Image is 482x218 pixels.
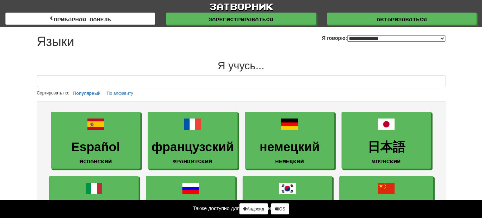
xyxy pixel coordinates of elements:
font: немецкий [275,159,304,164]
font: Французский [173,159,212,164]
font: Сортировать по: [37,91,70,96]
font: приборная панель [54,17,111,22]
font: Авторизоваться [377,17,427,22]
font: немецкий [260,140,320,154]
font: Я учусь... [218,60,264,71]
a: Андроид [239,203,268,214]
font: Языки [37,34,74,49]
font: Español [71,140,120,154]
a: немецкийнемецкий [245,112,334,169]
font: затворник [209,1,273,11]
a: Españolиспанский [51,112,140,169]
font: и [268,205,271,211]
font: 日本語 [368,140,405,154]
button: По алфавиту [105,89,135,97]
font: Популярный [73,91,101,96]
a: iOS [271,203,289,214]
font: Зарегистрироваться [209,17,273,22]
a: приборная панель [5,13,155,25]
font: японский [372,159,401,164]
font: Я говорю: [322,35,347,41]
font: iOS [278,207,285,212]
font: Также доступно для [193,205,239,211]
button: Популярный [71,89,103,97]
select: Я говорю: [347,35,445,42]
font: испанский [80,159,112,164]
a: Авторизоваться [327,13,477,25]
font: По алфавиту [107,91,133,96]
font: французский [152,140,234,154]
a: 日本語японский [342,112,431,169]
a: Зарегистрироваться [166,13,316,25]
a: французскийФранцузский [148,112,238,169]
font: Андроид [247,207,264,212]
